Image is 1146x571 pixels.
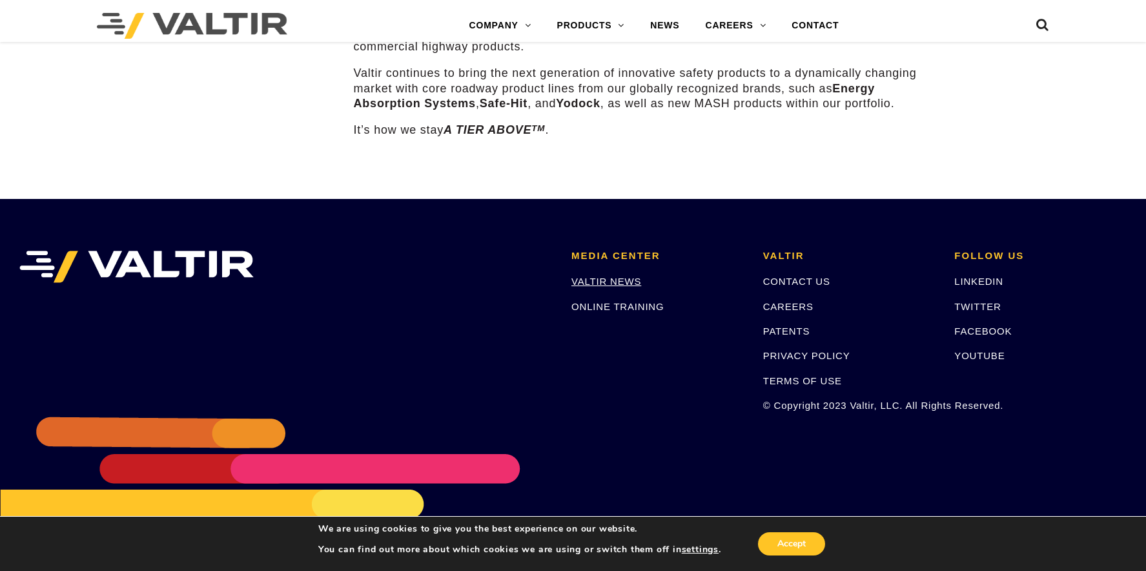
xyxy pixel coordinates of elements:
p: It’s how we stay . [354,123,925,138]
a: ONLINE TRAINING [571,301,664,312]
button: Accept [758,532,825,555]
h2: VALTIR [763,251,936,262]
a: VALTIR NEWS [571,276,641,287]
p: Valtir continues to bring the next generation of innovative safety products to a dynamically chan... [354,66,925,111]
img: VALTIR [19,251,254,283]
img: Valtir [97,13,287,39]
strong: Yodock [556,97,600,110]
a: CONTACT [779,13,852,39]
a: CONTACT US [763,276,830,287]
a: TERMS OF USE [763,375,842,386]
a: NEWS [637,13,692,39]
a: PATENTS [763,326,810,337]
a: PRODUCTS [544,13,638,39]
a: COMPANY [456,13,544,39]
a: CAREERS [692,13,779,39]
p: © Copyright 2023 Valtir, LLC. All Rights Reserved. [763,398,936,413]
a: PRIVACY POLICY [763,350,850,361]
em: A TIER ABOVE [444,123,545,136]
a: LINKEDIN [954,276,1003,287]
a: YOUTUBE [954,350,1005,361]
a: FACEBOOK [954,326,1012,337]
h2: MEDIA CENTER [571,251,744,262]
strong: Safe-Hit [480,97,527,110]
p: You can find out more about which cookies we are using or switch them off in . [318,544,721,555]
p: We are using cookies to give you the best experience on our website. [318,523,721,535]
a: TWITTER [954,301,1001,312]
sup: TM [531,123,545,133]
h2: FOLLOW US [954,251,1127,262]
a: CAREERS [763,301,813,312]
button: settings [682,544,719,555]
